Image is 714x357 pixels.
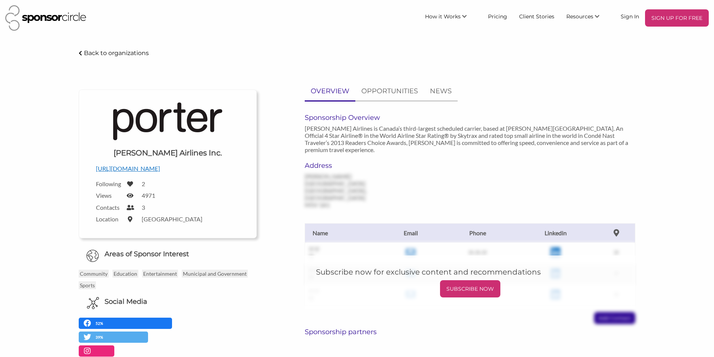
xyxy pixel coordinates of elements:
[419,9,482,27] li: How it Works
[425,13,461,20] span: How it Works
[142,270,178,278] p: Entertainment
[96,192,122,199] label: Views
[305,125,635,153] p: [PERSON_NAME] Airlines is Canada’s third-largest scheduled carrier, based at [PERSON_NAME][GEOGRA...
[311,86,349,97] p: OVERVIEW
[114,148,222,158] h1: [PERSON_NAME] Airlines Inc.
[482,9,513,23] a: Pricing
[79,281,96,289] p: Sports
[305,223,380,242] th: Name
[73,249,262,259] h6: Areas of Sponsor Interest
[442,223,514,242] th: Phone
[513,223,597,242] th: Linkedin
[142,215,202,223] label: [GEOGRAPHIC_DATA]
[513,9,560,23] a: Client Stories
[86,249,99,262] img: Globe Icon
[84,49,149,57] p: Back to organizations
[142,192,155,199] label: 4971
[112,270,138,278] p: Education
[182,270,248,278] p: Municipal and Government
[96,215,122,223] label: Location
[105,297,147,306] h6: Social Media
[316,267,624,277] h5: Subscribe now for exclusive content and recommendations
[96,320,105,327] p: 52%
[443,283,497,294] p: SUBSCRIBE NOW
[305,328,635,336] h6: Sponsorship partners
[380,223,441,242] th: Email
[111,101,224,142] img: Porter Logo
[560,9,615,27] li: Resources
[79,270,109,278] p: Community
[5,5,86,31] img: Sponsor Circle Logo
[615,9,645,23] a: Sign In
[566,13,593,20] span: Resources
[316,280,624,297] a: SUBSCRIBE NOW
[305,114,635,122] h6: Sponsorship Overview
[96,334,105,341] p: 39%
[142,180,145,187] label: 2
[142,204,145,211] label: 3
[96,164,239,173] p: [URL][DOMAIN_NAME]
[96,180,122,187] label: Following
[361,86,418,97] p: OPPORTUNITIES
[648,12,706,24] p: SIGN UP FOR FREE
[96,204,122,211] label: Contacts
[305,161,407,170] h6: Address
[430,86,452,97] p: NEWS
[87,297,99,309] img: Social Media Icon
